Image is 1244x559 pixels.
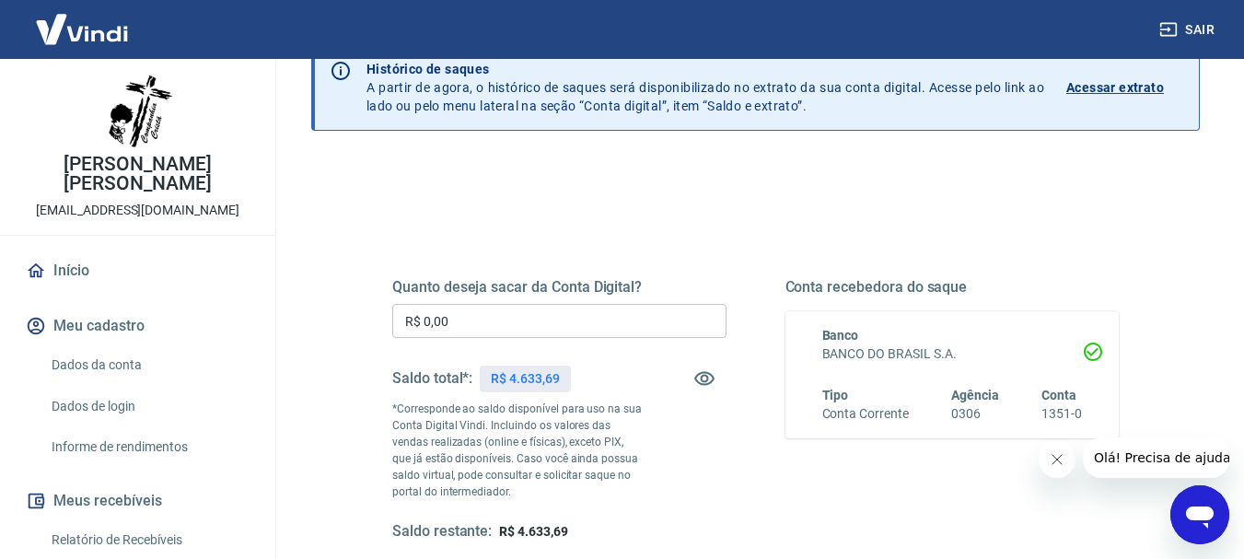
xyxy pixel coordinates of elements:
[22,481,253,521] button: Meus recebíveis
[1039,441,1075,478] iframe: Fechar mensagem
[22,1,142,57] img: Vindi
[36,201,239,220] p: [EMAIL_ADDRESS][DOMAIN_NAME]
[1066,78,1164,97] p: Acessar extrato
[822,404,909,424] h6: Conta Corrente
[366,60,1044,78] p: Histórico de saques
[392,522,492,542] h5: Saldo restante:
[822,344,1083,364] h6: BANCO DO BRASIL S.A.
[392,278,727,297] h5: Quanto deseja sacar da Conta Digital?
[1066,60,1184,115] a: Acessar extrato
[785,278,1120,297] h5: Conta recebedora do saque
[44,428,253,466] a: Informe de rendimentos
[44,346,253,384] a: Dados da conta
[1041,404,1082,424] h6: 1351-0
[1083,437,1229,478] iframe: Mensagem da empresa
[1156,13,1222,47] button: Sair
[822,328,859,343] span: Banco
[392,369,472,388] h5: Saldo total*:
[392,401,643,500] p: *Corresponde ao saldo disponível para uso na sua Conta Digital Vindi. Incluindo os valores das ve...
[11,13,155,28] span: Olá! Precisa de ajuda?
[1041,388,1076,402] span: Conta
[1170,485,1229,544] iframe: Botão para abrir a janela de mensagens
[951,404,999,424] h6: 0306
[822,388,849,402] span: Tipo
[101,74,175,147] img: 37f1aa88-54bd-4bed-b5c1-3a1351e55039.jpeg
[44,521,253,559] a: Relatório de Recebíveis
[499,524,567,539] span: R$ 4.633,69
[44,388,253,425] a: Dados de login
[366,60,1044,115] p: A partir de agora, o histórico de saques será disponibilizado no extrato da sua conta digital. Ac...
[22,250,253,291] a: Início
[22,306,253,346] button: Meu cadastro
[951,388,999,402] span: Agência
[491,369,559,389] p: R$ 4.633,69
[15,155,261,193] p: [PERSON_NAME] [PERSON_NAME]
